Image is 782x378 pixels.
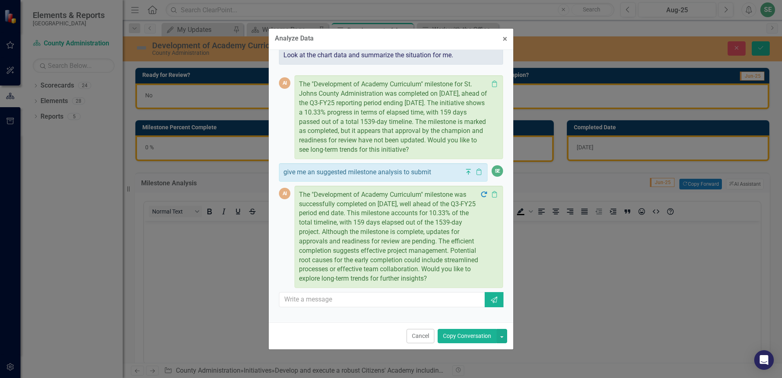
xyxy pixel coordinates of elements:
[279,188,290,199] div: AI
[299,190,480,283] p: The "Development of Academy Curriculum" milestone was successfully completed on [DATE], well ahea...
[279,77,290,89] div: AI
[754,350,774,370] div: Open Intercom Messenger
[438,329,497,343] button: Copy Conversation
[407,329,434,343] button: Cancel
[283,168,464,177] p: give me an suggested milestone analysis to submit
[503,34,507,44] span: ×
[279,46,503,65] div: Look at the chart data and summarize the situation for me.
[279,292,485,307] input: Write a message
[299,80,488,155] p: The "Development of Academy Curriculum" milestone for St. Johns County Administration was complet...
[492,165,503,177] div: SE
[275,35,314,42] div: Analyze Data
